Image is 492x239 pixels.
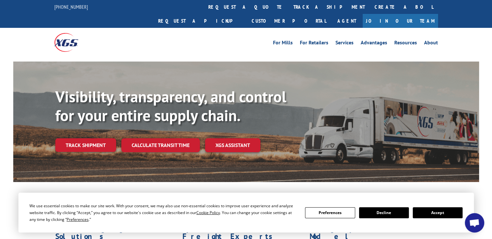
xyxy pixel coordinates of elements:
[55,138,116,152] a: Track shipment
[363,14,438,28] a: Join Our Team
[153,14,247,28] a: Request a pickup
[465,213,484,233] div: Open chat
[55,86,286,125] b: Visibility, transparency, and control for your entire supply chain.
[18,193,474,233] div: Cookie Consent Prompt
[361,40,387,47] a: Advantages
[305,207,355,218] button: Preferences
[394,40,417,47] a: Resources
[335,40,354,47] a: Services
[67,217,89,222] span: Preferences
[54,4,88,10] a: [PHONE_NUMBER]
[196,210,220,215] span: Cookie Policy
[300,40,328,47] a: For Retailers
[121,138,200,152] a: Calculate transit time
[273,40,293,47] a: For Mills
[247,14,331,28] a: Customer Portal
[205,138,260,152] a: XGS ASSISTANT
[331,14,363,28] a: Agent
[29,202,297,223] div: We use essential cookies to make our site work. With your consent, we may also use non-essential ...
[359,207,409,218] button: Decline
[413,207,463,218] button: Accept
[424,40,438,47] a: About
